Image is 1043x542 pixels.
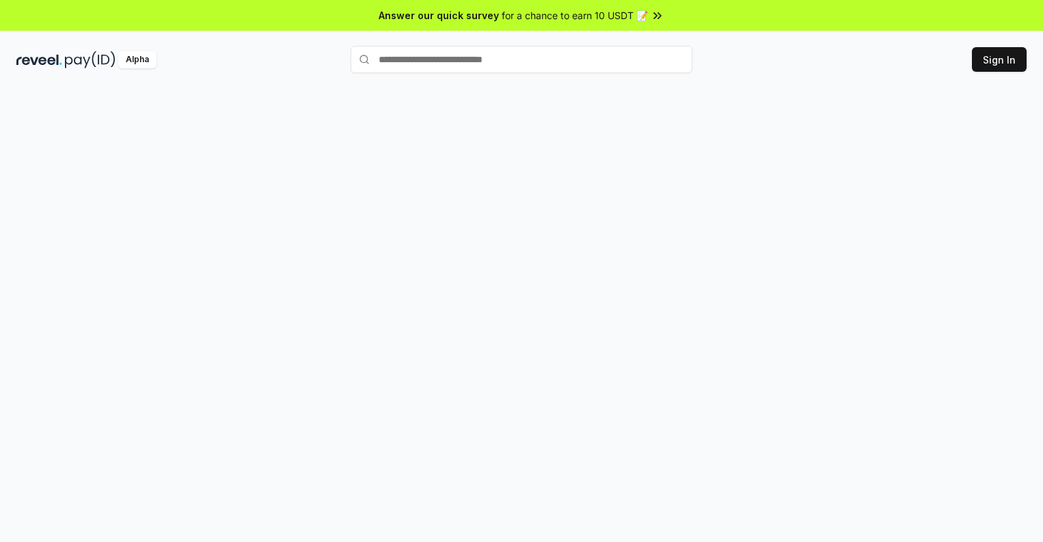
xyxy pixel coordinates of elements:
[118,51,157,68] div: Alpha
[972,47,1027,72] button: Sign In
[65,51,116,68] img: pay_id
[502,8,648,23] span: for a chance to earn 10 USDT 📝
[16,51,62,68] img: reveel_dark
[379,8,499,23] span: Answer our quick survey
